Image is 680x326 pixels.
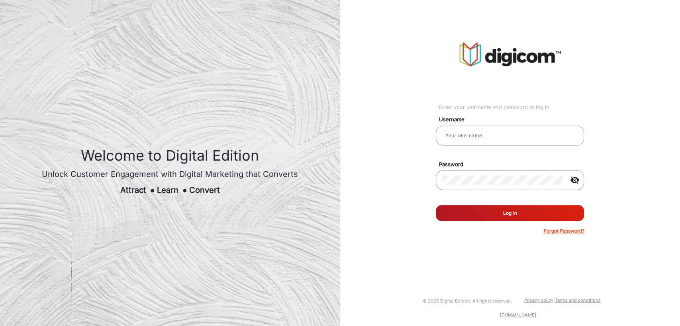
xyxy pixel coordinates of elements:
[500,312,536,318] a: [DOMAIN_NAME]
[433,161,593,169] mat-label: Password
[442,131,578,140] input: Your username
[436,205,584,221] button: Log In
[555,297,600,303] a: Terms and conditions
[439,103,584,111] div: Enter your username and password to log in
[42,147,298,164] h1: Welcome to Digital Edition
[433,116,593,124] mat-label: Username
[459,43,561,66] img: vmg-logo
[423,298,512,304] small: © 2025 Digital Edition. All rights reserved.
[553,297,555,303] a: |
[543,227,584,235] p: Forgot Password?
[524,297,553,303] a: Privacy policy
[565,175,584,185] mat-icon: visibility_off
[182,185,187,195] span: ●
[42,184,298,196] div: Attract Learn Convert
[150,185,155,195] span: ●
[42,168,298,180] div: Unlock Customer Engagement with Digital Marketing that Converts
